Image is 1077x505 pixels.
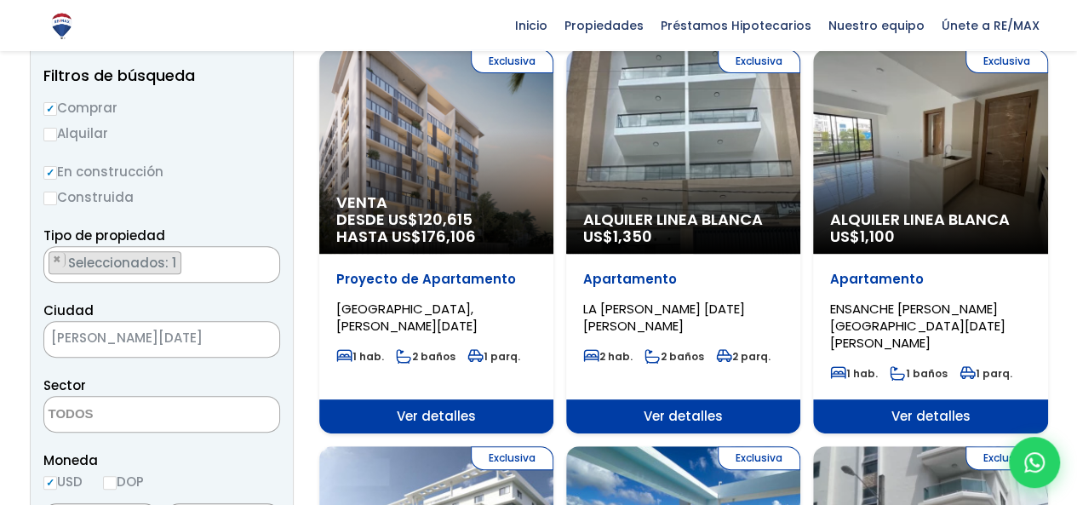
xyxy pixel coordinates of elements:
span: 2 baños [644,349,704,364]
span: × [53,252,61,267]
span: 1 baños [890,366,948,381]
span: Ciudad [43,301,94,319]
span: 1,350 [613,226,652,247]
p: Proyecto de Apartamento [336,271,536,288]
span: SANTO DOMINGO DE GUZMÁN [43,321,280,358]
span: 1 hab. [830,366,878,381]
span: Seleccionados: 1 [66,254,180,272]
input: En construcción [43,166,57,180]
label: Construida [43,187,280,208]
span: Nuestro equipo [820,13,933,38]
span: Propiedades [556,13,652,38]
span: 1 parq. [467,349,520,364]
input: Alquilar [43,128,57,141]
button: Remove all items [261,251,271,268]
a: Exclusiva Alquiler Linea Blanca US$1,100 Apartamento ENSANCHE [PERSON_NAME][GEOGRAPHIC_DATA][DATE... [813,49,1047,433]
span: × [254,332,262,347]
span: US$ [583,226,652,247]
span: 1,100 [860,226,895,247]
span: Únete a RE/MAX [933,13,1048,38]
label: En construcción [43,161,280,182]
span: Exclusiva [965,446,1048,470]
span: 1 parq. [960,366,1012,381]
span: Ver detalles [566,399,800,433]
label: USD [43,471,83,492]
span: Ver detalles [319,399,553,433]
input: Construida [43,192,57,205]
label: Alquilar [43,123,280,144]
textarea: Search [44,247,54,284]
span: ENSANCHE [PERSON_NAME][GEOGRAPHIC_DATA][DATE][PERSON_NAME] [830,300,1005,352]
span: Tipo de propiedad [43,227,165,244]
a: Exclusiva Venta DESDE US$120,615 HASTA US$176,106 Proyecto de Apartamento [GEOGRAPHIC_DATA], [PER... [319,49,553,433]
span: Exclusiva [471,446,553,470]
input: Comprar [43,102,57,116]
p: Apartamento [830,271,1030,288]
span: 176,106 [421,226,476,247]
span: [GEOGRAPHIC_DATA], [PERSON_NAME][DATE] [336,300,478,335]
span: Inicio [507,13,556,38]
span: Exclusiva [471,49,553,73]
button: Remove all items [237,326,262,353]
span: 120,615 [418,209,473,230]
label: DOP [103,471,144,492]
button: Remove item [49,252,66,267]
img: Logo de REMAX [47,11,77,41]
span: Venta [336,194,536,211]
li: APARTAMENTO [49,251,181,274]
h2: Filtros de búsqueda [43,67,280,84]
span: DESDE US$ [336,211,536,245]
span: 2 baños [396,349,455,364]
label: Comprar [43,97,280,118]
input: USD [43,476,57,490]
input: DOP [103,476,117,490]
span: 1 hab. [336,349,384,364]
span: LA [PERSON_NAME] [DATE][PERSON_NAME] [583,300,745,335]
span: 2 hab. [583,349,633,364]
span: Exclusiva [718,49,800,73]
span: US$ [830,226,895,247]
a: Exclusiva Alquiler Linea Blanca US$1,350 Apartamento LA [PERSON_NAME] [DATE][PERSON_NAME] 2 hab. ... [566,49,800,433]
span: 2 parq. [716,349,771,364]
span: Moneda [43,450,280,471]
span: Sector [43,376,86,394]
textarea: Search [44,397,209,433]
span: Alquiler Linea Blanca [583,211,783,228]
span: × [261,252,270,267]
span: HASTA US$ [336,228,536,245]
span: Alquiler Linea Blanca [830,211,1030,228]
span: Ver detalles [813,399,1047,433]
span: Exclusiva [965,49,1048,73]
span: SANTO DOMINGO DE GUZMÁN [44,326,237,350]
p: Apartamento [583,271,783,288]
span: Préstamos Hipotecarios [652,13,820,38]
span: Exclusiva [718,446,800,470]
